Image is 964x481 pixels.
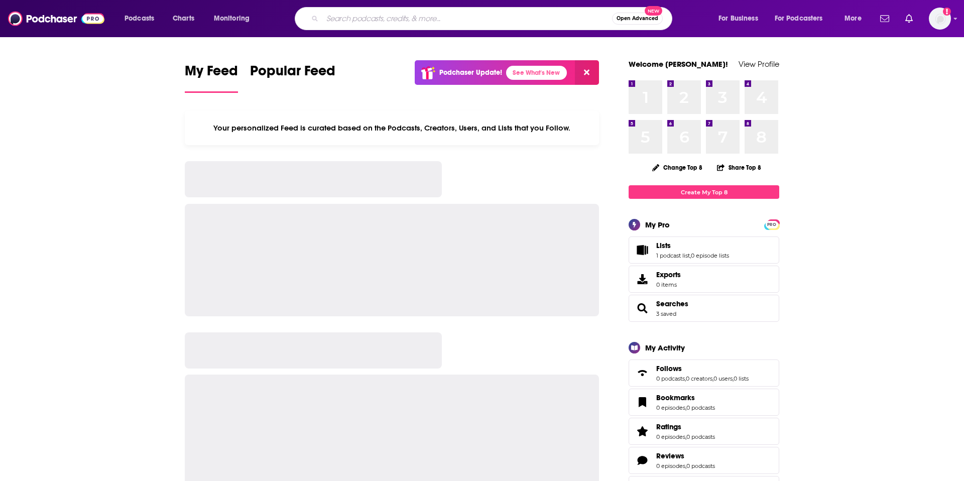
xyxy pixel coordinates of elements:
[645,343,685,352] div: My Activity
[322,11,612,27] input: Search podcasts, credits, & more...
[632,395,652,409] a: Bookmarks
[629,266,779,293] a: Exports
[125,12,154,26] span: Podcasts
[656,433,685,440] a: 0 episodes
[632,272,652,286] span: Exports
[304,7,682,30] div: Search podcasts, credits, & more...
[117,11,167,27] button: open menu
[837,11,874,27] button: open menu
[656,364,749,373] a: Follows
[711,11,771,27] button: open menu
[632,301,652,315] a: Searches
[775,12,823,26] span: For Podcasters
[185,62,238,93] a: My Feed
[766,220,778,228] a: PRO
[173,12,194,26] span: Charts
[656,462,685,469] a: 0 episodes
[629,389,779,416] span: Bookmarks
[632,243,652,257] a: Lists
[632,424,652,438] a: Ratings
[617,16,658,21] span: Open Advanced
[656,241,671,250] span: Lists
[712,375,713,382] span: ,
[185,111,599,145] div: Your personalized Feed is curated based on the Podcasts, Creators, Users, and Lists that you Follow.
[686,462,715,469] a: 0 podcasts
[768,11,837,27] button: open menu
[207,11,263,27] button: open menu
[645,220,670,229] div: My Pro
[646,161,708,174] button: Change Top 8
[214,12,250,26] span: Monitoring
[718,12,758,26] span: For Business
[686,375,712,382] a: 0 creators
[629,59,728,69] a: Welcome [PERSON_NAME]!
[685,433,686,440] span: ,
[690,252,691,259] span: ,
[766,221,778,228] span: PRO
[656,281,681,288] span: 0 items
[629,359,779,387] span: Follows
[691,252,729,259] a: 0 episode lists
[632,366,652,380] a: Follows
[685,375,686,382] span: ,
[629,418,779,445] span: Ratings
[656,270,681,279] span: Exports
[632,453,652,467] a: Reviews
[629,185,779,199] a: Create My Top 8
[656,252,690,259] a: 1 podcast list
[739,59,779,69] a: View Profile
[612,13,663,25] button: Open AdvancedNew
[629,295,779,322] span: Searches
[656,310,676,317] a: 3 saved
[845,12,862,26] span: More
[929,8,951,30] img: User Profile
[185,62,238,85] span: My Feed
[733,375,734,382] span: ,
[656,451,715,460] a: Reviews
[250,62,335,93] a: Popular Feed
[656,241,729,250] a: Lists
[716,158,762,177] button: Share Top 8
[656,393,715,402] a: Bookmarks
[656,422,715,431] a: Ratings
[734,375,749,382] a: 0 lists
[713,375,733,382] a: 0 users
[656,451,684,460] span: Reviews
[943,8,951,16] svg: Add a profile image
[166,11,200,27] a: Charts
[629,236,779,264] span: Lists
[656,393,695,402] span: Bookmarks
[656,404,685,411] a: 0 episodes
[645,6,663,16] span: New
[686,404,715,411] a: 0 podcasts
[901,10,917,27] a: Show notifications dropdown
[929,8,951,30] span: Logged in as kgolds
[656,364,682,373] span: Follows
[685,462,686,469] span: ,
[656,299,688,308] a: Searches
[876,10,893,27] a: Show notifications dropdown
[685,404,686,411] span: ,
[250,62,335,85] span: Popular Feed
[929,8,951,30] button: Show profile menu
[656,422,681,431] span: Ratings
[629,447,779,474] span: Reviews
[8,9,104,28] img: Podchaser - Follow, Share and Rate Podcasts
[686,433,715,440] a: 0 podcasts
[656,375,685,382] a: 0 podcasts
[439,68,502,77] p: Podchaser Update!
[506,66,567,80] a: See What's New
